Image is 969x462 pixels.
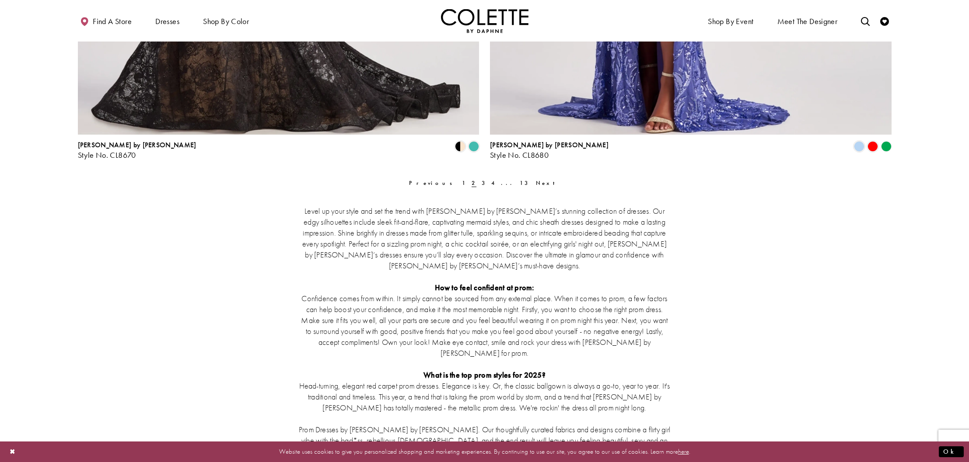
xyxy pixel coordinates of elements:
[78,141,196,160] div: Colette by Daphne Style No. CL8670
[490,150,549,160] span: Style No. CL8680
[706,9,756,33] span: Shop By Event
[299,205,671,271] p: Level up your style and set the trend with [PERSON_NAME] by [PERSON_NAME]’s stunning collection o...
[501,179,514,187] span: ...
[459,177,469,189] a: 1
[78,150,136,160] span: Style No. CL8670
[939,446,964,457] button: Submit Dialog
[153,9,182,33] span: Dresses
[435,282,535,292] strong: How to feel confident at prom:
[490,141,609,160] div: Colette by Daphne Style No. CL8680
[708,17,753,26] span: Shop By Event
[462,179,466,187] span: 1
[469,177,479,189] span: Current page
[854,141,864,152] i: Periwinkle
[859,9,872,33] a: Toggle search
[775,9,840,33] a: Meet the designer
[299,424,671,457] p: Prom Dresses by [PERSON_NAME] by [PERSON_NAME]. Our thoughtfully curated fabrics and designs comb...
[78,140,196,149] span: [PERSON_NAME] by [PERSON_NAME]
[423,370,546,380] strong: What is the top prom styles for 2025?
[93,17,132,26] span: Find a store
[536,179,560,187] span: Next
[491,179,496,187] span: 4
[482,179,486,187] span: 3
[78,9,134,33] a: Find a store
[299,380,671,413] p: Head-turning, elegant red carpet prom dresses. Elegance is key. Or, the classic ballgown is alway...
[678,447,689,456] a: here
[203,17,249,26] span: Shop by color
[155,17,179,26] span: Dresses
[441,9,528,33] a: Visit Home Page
[299,293,671,358] p: Confidence comes from within. It simply cannot be sourced from any external place. When it comes ...
[409,179,457,187] span: Previous
[490,140,609,149] span: [PERSON_NAME] by [PERSON_NAME]
[455,141,465,152] i: Black/Nude
[472,179,476,187] span: 2
[498,177,517,189] a: ...
[479,177,489,189] a: 3
[868,141,878,152] i: Red
[777,17,838,26] span: Meet the designer
[517,177,532,189] a: 13
[63,446,906,458] p: Website uses cookies to give you personalized shopping and marketing experiences. By continuing t...
[441,9,528,33] img: Colette by Daphne
[469,141,479,152] i: Turquoise
[201,9,251,33] span: Shop by color
[5,444,20,459] button: Close Dialog
[406,177,459,189] a: Prev Page
[878,9,891,33] a: Check Wishlist
[489,177,498,189] a: 4
[533,177,563,189] a: Next Page
[881,141,892,152] i: Emerald
[520,179,529,187] span: 13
